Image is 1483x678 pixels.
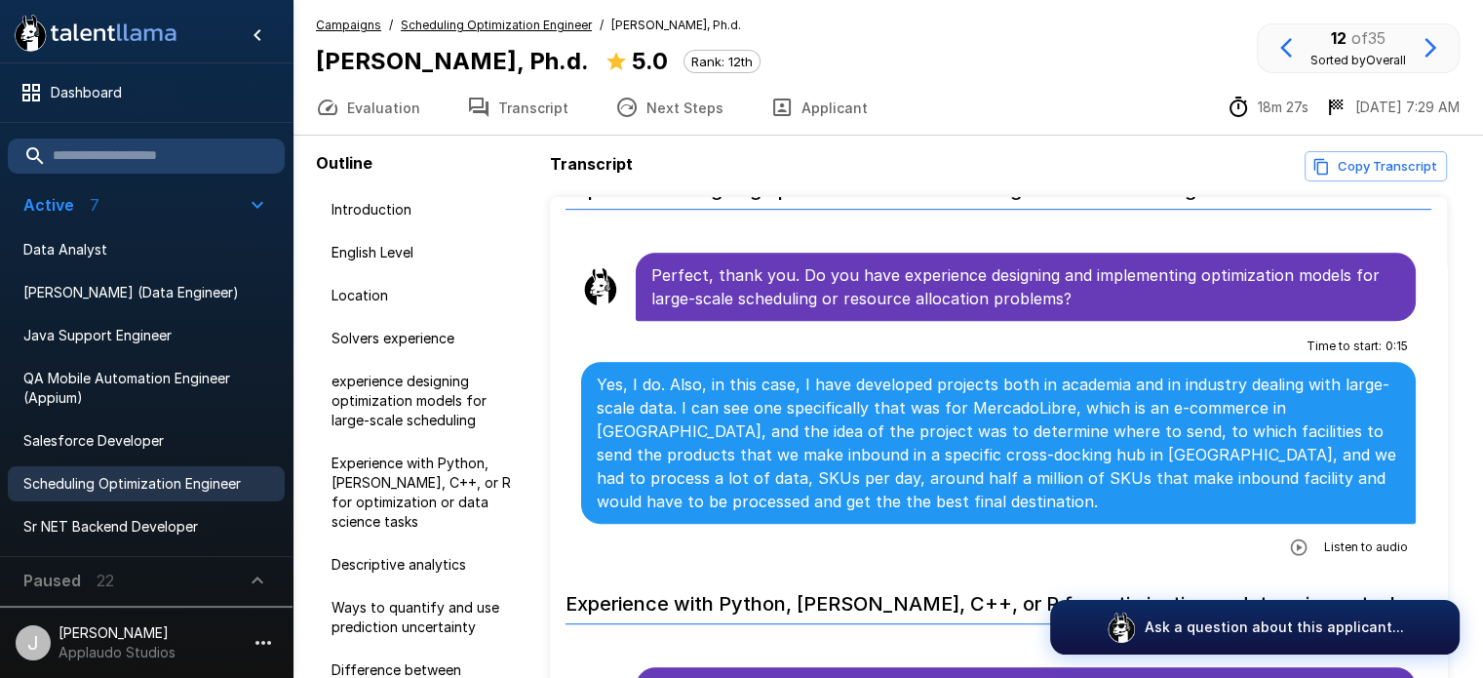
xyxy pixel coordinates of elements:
b: Outline [316,153,372,173]
span: English Level [332,243,527,262]
b: [PERSON_NAME], Ph.d. [316,47,589,75]
span: Experience with Python, [PERSON_NAME], C++, or R for optimization or data science tasks [332,454,527,532]
u: Campaigns [316,18,381,32]
span: Time to start : [1307,337,1382,356]
div: Introduction [316,192,542,227]
div: experience designing optimization models for large-scale scheduling [316,364,542,438]
span: Rank: 12th [684,54,760,69]
p: Perfect, thank you. Do you have experience designing and implementing optimization models for lar... [651,263,1400,310]
button: Ask a question about this applicant... [1050,600,1460,655]
button: Applicant [747,80,891,135]
div: Experience with Python, [PERSON_NAME], C++, or R for optimization or data science tasks [316,446,542,539]
u: Scheduling Optimization Engineer [401,18,592,32]
span: / [389,16,393,35]
div: Location [316,278,542,313]
span: Listen to audio [1324,538,1408,557]
span: 0 : 15 [1385,337,1408,356]
div: Solvers experience [316,321,542,356]
b: 5.0 [632,47,668,75]
span: Location [332,286,527,305]
div: English Level [316,235,542,270]
span: [PERSON_NAME], Ph.d. [611,16,741,35]
button: Copy transcript [1305,151,1447,181]
div: The time between starting and completing the interview [1227,96,1308,119]
span: Sorted by Overall [1310,53,1406,67]
span: Descriptive analytics [332,555,527,575]
span: experience designing optimization models for large-scale scheduling [332,372,527,430]
div: Ways to quantify and use prediction uncertainty [316,590,542,645]
p: Ask a question about this applicant... [1145,618,1404,637]
b: 12 [1331,28,1346,48]
p: [DATE] 7:29 AM [1355,98,1460,117]
div: Descriptive analytics [316,547,542,582]
img: logo_glasses@2x.png [1106,612,1137,643]
span: Introduction [332,200,527,219]
div: The date and time when the interview was completed [1324,96,1460,119]
button: Transcript [444,80,592,135]
span: / [600,16,604,35]
b: Transcript [550,154,633,174]
button: Next Steps [592,80,747,135]
span: of 35 [1351,28,1385,48]
p: 18m 27s [1258,98,1308,117]
p: Yes, I do. Also, in this case, I have developed projects both in academia and in industry dealing... [597,373,1400,513]
span: Ways to quantify and use prediction uncertainty [332,598,527,637]
button: Evaluation [293,80,444,135]
img: llama_clean.png [581,267,620,306]
h6: Experience with Python, [PERSON_NAME], C++, or R for optimization or data science tasks [566,573,1431,624]
span: Solvers experience [332,329,527,348]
